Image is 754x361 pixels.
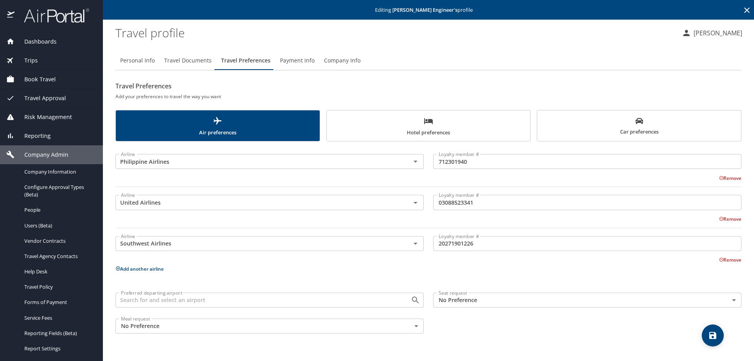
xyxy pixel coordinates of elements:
span: Forms of Payment [24,299,93,306]
span: Company Information [24,168,93,176]
span: Book Travel [15,75,56,84]
div: Profile [115,51,741,70]
h6: Add your preferences to travel the way you want [115,92,741,101]
input: Select an Airline [118,197,398,207]
span: Travel Policy [24,283,93,291]
button: [PERSON_NAME] [679,26,745,40]
input: Select an Airline [118,156,398,167]
span: Report Settings [24,345,93,352]
div: No Preference [433,293,741,308]
button: Remove [719,257,741,263]
span: Travel Documents [164,56,212,66]
span: Dashboards [15,37,57,46]
p: Editing profile [105,7,752,13]
button: Open [410,197,421,208]
span: Users (Beta) [24,222,93,229]
span: Trips [15,56,38,65]
h1: Travel profile [115,20,675,45]
button: Open [410,238,421,249]
span: Air preferences [121,116,315,137]
span: Travel Preferences [221,56,271,66]
img: icon-airportal.png [7,8,15,23]
span: Reporting [15,132,51,140]
button: Open [410,295,421,306]
span: Car preferences [542,117,736,136]
span: Personal Info [120,56,155,66]
input: Select an Airline [118,238,398,249]
span: Company Admin [15,150,68,159]
div: scrollable force tabs example [115,110,741,141]
span: Help Desk [24,268,93,275]
button: Remove [719,216,741,222]
button: Remove [719,175,741,181]
button: save [702,324,724,346]
button: Open [410,156,421,167]
span: Company Info [324,56,361,66]
span: People [24,206,93,214]
input: Search for and select an airport [118,295,398,305]
span: Travel Approval [15,94,66,103]
strong: [PERSON_NAME] Engineer 's [392,6,458,13]
span: Service Fees [24,314,93,322]
div: No Preference [115,319,424,334]
h2: Travel Preferences [115,80,741,92]
span: Hotel preferences [331,116,526,137]
span: Vendor Contracts [24,237,93,245]
img: airportal-logo.png [15,8,89,23]
button: Add another airline [115,266,164,272]
span: Travel Agency Contacts [24,253,93,260]
span: Payment Info [280,56,315,66]
p: [PERSON_NAME] [691,28,742,38]
span: Configure Approval Types (Beta) [24,183,93,198]
span: Risk Management [15,113,72,121]
span: Reporting Fields (Beta) [24,330,93,337]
